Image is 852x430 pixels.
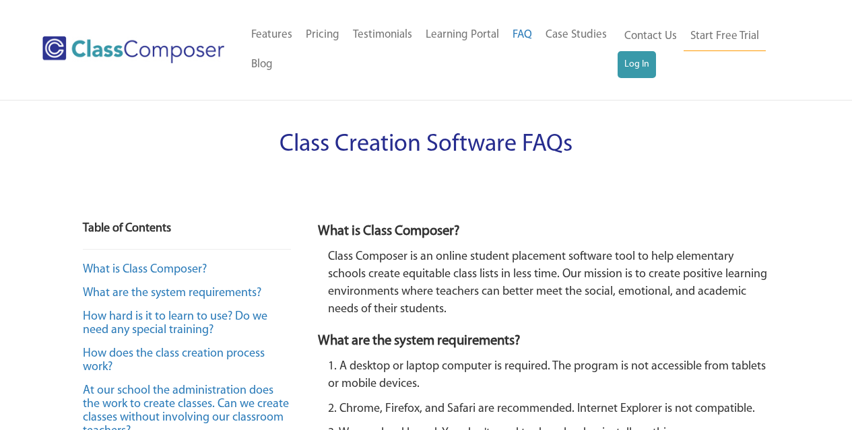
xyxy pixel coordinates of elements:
a: Testimonials [346,20,419,50]
nav: Header Menu [618,22,799,78]
strong: Table of Contents [83,223,171,235]
a: Learning Portal [419,20,506,50]
strong: What are the system requirements? [318,334,520,348]
a: Log In [618,51,656,78]
a: Pricing [299,20,346,50]
a: How hard is it to learn to use? Do we need any special training? [83,311,267,336]
a: Blog [244,50,280,79]
img: Class Composer [42,36,224,63]
a: What are the system requirements? [83,287,261,299]
nav: Header Menu [244,20,618,79]
a: Features [244,20,299,50]
a: What is Class Composer? [83,264,207,276]
p: 1. A desktop or laptop computer is required. The program is not accessible from tablets or mobile... [328,358,769,393]
a: Case Studies [539,20,614,50]
a: Contact Us [618,22,684,51]
a: How does the class creation process work? [83,348,265,373]
a: Start Free Trial [684,22,766,52]
p: 2. Chrome, Firefox, and Safari are recommended. Internet Explorer is not compatible. [328,400,769,418]
span: Class Creation Software FAQs [280,133,572,157]
p: Class Composer is an online student placement software tool to help elementary schools create equ... [328,248,769,318]
strong: What is Class Composer? [318,224,459,238]
a: FAQ [506,20,539,50]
